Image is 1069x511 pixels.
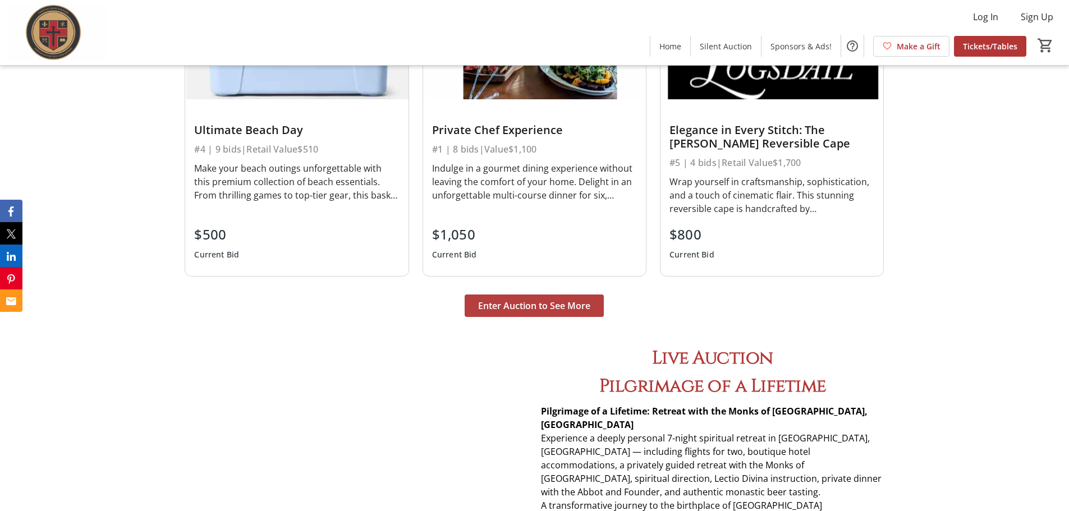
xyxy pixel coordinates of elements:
img: Cardinal Kung Academy's Logo [7,4,107,61]
a: Sponsors & Ads! [761,36,841,57]
span: Make a Gift [897,40,940,52]
strong: Pilgrimage of a Lifetime: Retreat with the Monks of [GEOGRAPHIC_DATA], [GEOGRAPHIC_DATA] [541,405,868,431]
div: Current Bid [194,245,239,265]
div: Current Bid [669,245,714,265]
span: Experience a deeply personal 7-night spiritual retreat in [GEOGRAPHIC_DATA], [GEOGRAPHIC_DATA] — ... [541,432,882,498]
div: Elegance in Every Stitch: The [PERSON_NAME] Reversible Cape [669,123,874,150]
a: Home [650,36,690,57]
span: Live Auction [652,346,773,370]
div: #5 | 4 bids | Retail Value $1,700 [669,155,874,171]
div: $1,050 [432,224,477,245]
button: Log In [964,8,1007,26]
div: $500 [194,224,239,245]
span: Silent Auction [700,40,752,52]
a: Silent Auction [691,36,761,57]
a: Make a Gift [873,36,949,57]
div: Indulge in a gourmet dining experience without leaving the comfort of your home. Delight in an un... [432,162,637,202]
div: $800 [669,224,714,245]
span: Tickets/Tables [963,40,1017,52]
div: #1 | 8 bids | Value $1,100 [432,141,637,157]
button: Help [841,35,864,57]
span: Home [659,40,681,52]
span: Enter Auction to See More [478,299,590,312]
button: Cart [1035,35,1056,56]
div: Wrap yourself in craftsmanship, sophistication, and a touch of cinematic flair. This stunning rev... [669,175,874,215]
a: Tickets/Tables [954,36,1026,57]
div: Private Chef Experience [432,123,637,137]
button: Sign Up [1012,8,1062,26]
span: Sign Up [1021,10,1053,24]
div: Current Bid [432,245,477,265]
span: Pilgrimage of a Lifetime [599,374,826,398]
div: Make your beach outings unforgettable with this premium collection of beach essentials. From thri... [194,162,399,202]
span: Log In [973,10,998,24]
button: Enter Auction to See More [465,294,604,317]
div: Ultimate Beach Day [194,123,399,137]
span: Sponsors & Ads! [770,40,832,52]
div: #4 | 9 bids | Retail Value $510 [194,141,399,157]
